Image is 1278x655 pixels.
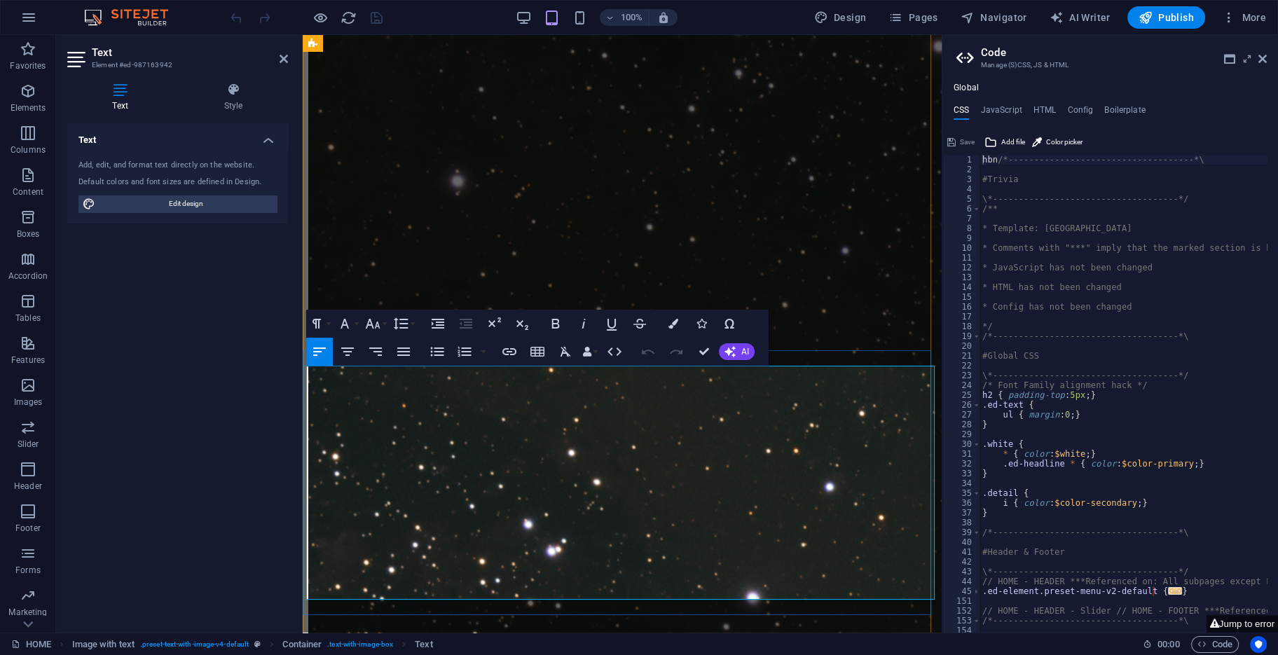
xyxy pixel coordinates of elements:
[67,123,288,149] h4: Text
[691,338,717,366] button: Confirm (Ctrl+⏎)
[1143,636,1180,653] h6: Session time
[943,390,981,400] div: 25
[425,310,451,338] button: Increase Indent
[943,361,981,371] div: 22
[943,371,981,380] div: 23
[1030,134,1085,151] button: Color picker
[943,194,981,204] div: 5
[598,310,625,338] button: Underline (Ctrl+U)
[306,310,333,338] button: Paragraph Format
[1139,11,1194,25] span: Publish
[580,338,600,366] button: Data Bindings
[943,253,981,263] div: 11
[943,331,981,341] div: 19
[943,429,981,439] div: 29
[943,174,981,184] div: 3
[1001,134,1025,151] span: Add file
[415,636,432,653] span: Click to select. Double-click to edit
[390,310,417,338] button: Line Height
[179,83,288,112] h4: Style
[1104,105,1146,120] h4: Boilerplate
[635,338,661,366] button: Undo (Ctrl+Z)
[660,310,687,338] button: Colors
[11,102,46,113] p: Elements
[552,338,579,366] button: Clear Formatting
[99,195,273,212] span: Edit design
[943,449,981,459] div: 31
[809,6,872,29] button: Design
[741,347,749,356] span: AI
[943,557,981,567] div: 42
[1067,105,1093,120] h4: Config
[509,310,535,338] button: Subscript
[1168,587,1182,595] span: ...
[943,537,981,547] div: 40
[621,9,643,26] h6: 100%
[943,547,981,557] div: 41
[78,160,277,172] div: Add, edit, and format text directly on the website.
[15,565,41,576] p: Forms
[542,310,569,338] button: Bold (Ctrl+B)
[943,596,981,606] div: 151
[327,636,393,653] span: . text-with-image-box
[67,83,179,112] h4: Text
[943,312,981,322] div: 17
[943,567,981,577] div: 43
[943,478,981,488] div: 34
[451,338,478,366] button: Ordered List
[72,636,433,653] nav: breadcrumb
[1197,636,1232,653] span: Code
[943,528,981,537] div: 39
[72,636,135,653] span: Click to select. Double-click to edit
[657,11,670,24] i: On resize automatically adjust zoom level to fit chosen device.
[362,310,389,338] button: Font Size
[888,11,937,25] span: Pages
[1050,11,1111,25] span: AI Writer
[943,469,981,478] div: 33
[943,420,981,429] div: 28
[312,9,329,26] button: Click here to leave preview mode and continue editing
[1157,636,1179,653] span: 00 00
[943,577,981,586] div: 44
[943,322,981,331] div: 18
[943,165,981,174] div: 2
[341,10,357,26] i: Reload page
[943,243,981,253] div: 10
[943,626,981,635] div: 154
[334,310,361,338] button: Font Family
[943,155,981,165] div: 1
[10,60,46,71] p: Favorites
[955,6,1033,29] button: Navigator
[11,636,51,653] a: Click to cancel selection. Double-click to open Pages
[13,186,43,198] p: Content
[943,508,981,518] div: 37
[334,338,361,366] button: Align Center
[481,310,507,338] button: Superscript
[1127,6,1205,29] button: Publish
[1044,6,1116,29] button: AI Writer
[92,46,288,59] h2: Text
[18,439,39,450] p: Slider
[954,105,969,120] h4: CSS
[943,341,981,351] div: 20
[78,177,277,188] div: Default colors and font sizes are defined in Design.
[809,6,872,29] div: Design (Ctrl+Alt+Y)
[981,46,1267,59] h2: Code
[943,380,981,390] div: 24
[982,134,1027,151] button: Add file
[814,11,867,25] span: Design
[524,338,551,366] button: Insert Table
[943,184,981,194] div: 4
[340,9,357,26] button: reload
[943,586,981,596] div: 45
[943,273,981,282] div: 13
[424,338,451,366] button: Unordered List
[1222,11,1266,25] span: More
[943,488,981,498] div: 35
[943,351,981,361] div: 21
[663,338,689,366] button: Redo (Ctrl+Shift+Z)
[1191,636,1239,653] button: Code
[1046,134,1083,151] span: Color picker
[961,11,1027,25] span: Navigator
[943,292,981,302] div: 15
